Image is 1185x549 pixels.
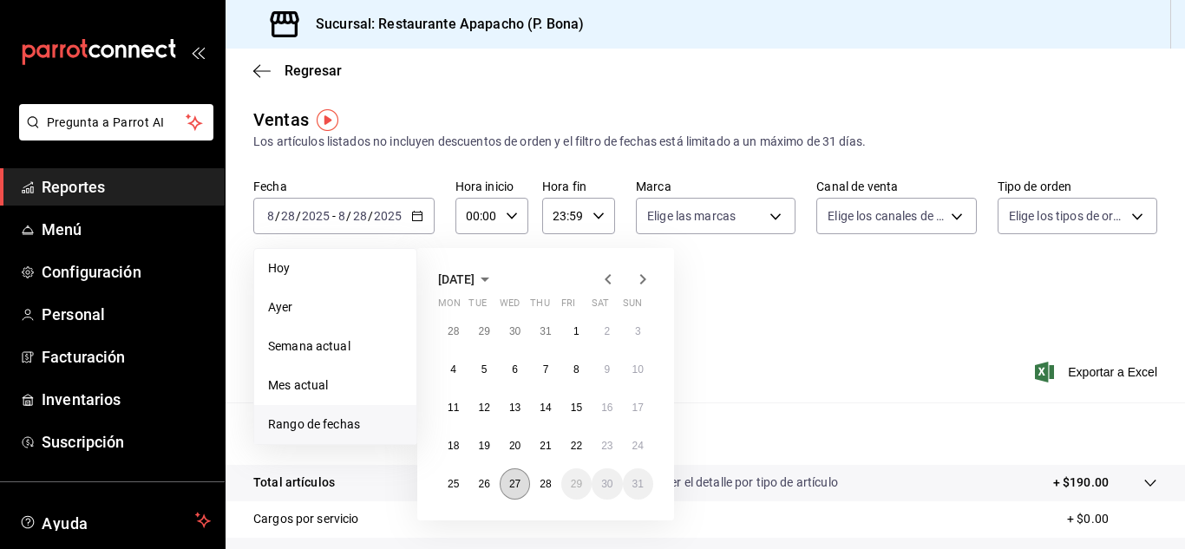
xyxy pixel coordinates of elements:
[478,402,489,414] abbr: August 12, 2025
[42,218,211,241] span: Menú
[1067,510,1157,528] p: + $0.00
[346,209,351,223] span: /
[632,440,644,452] abbr: August 24, 2025
[542,180,615,193] label: Hora fin
[266,209,275,223] input: --
[317,109,338,131] img: Tooltip marker
[540,478,551,490] abbr: August 28, 2025
[571,440,582,452] abbr: August 22, 2025
[561,297,575,316] abbr: Friday
[302,14,584,35] h3: Sucursal: Restaurante Apapacho (P. Bona)
[601,478,612,490] abbr: August 30, 2025
[592,430,622,461] button: August 23, 2025
[592,297,609,316] abbr: Saturday
[468,430,499,461] button: August 19, 2025
[253,107,309,133] div: Ventas
[301,209,331,223] input: ----
[42,175,211,199] span: Reportes
[268,376,403,395] span: Mes actual
[42,345,211,369] span: Facturación
[42,260,211,284] span: Configuración
[601,402,612,414] abbr: August 16, 2025
[561,430,592,461] button: August 22, 2025
[337,209,346,223] input: --
[12,126,213,144] a: Pregunta a Parrot AI
[253,133,1157,151] div: Los artículos listados no incluyen descuentos de orden y el filtro de fechas está limitado a un m...
[592,354,622,385] button: August 9, 2025
[636,180,795,193] label: Marca
[448,478,459,490] abbr: August 25, 2025
[268,415,403,434] span: Rango de fechas
[352,209,368,223] input: --
[635,325,641,337] abbr: August 3, 2025
[540,440,551,452] abbr: August 21, 2025
[368,209,373,223] span: /
[828,207,944,225] span: Elige los canales de venta
[632,478,644,490] abbr: August 31, 2025
[540,402,551,414] abbr: August 14, 2025
[438,297,461,316] abbr: Monday
[592,468,622,500] button: August 30, 2025
[42,430,211,454] span: Suscripción
[604,325,610,337] abbr: August 2, 2025
[509,440,520,452] abbr: August 20, 2025
[500,297,520,316] abbr: Wednesday
[455,180,528,193] label: Hora inicio
[592,392,622,423] button: August 16, 2025
[42,388,211,411] span: Inventarios
[623,468,653,500] button: August 31, 2025
[561,392,592,423] button: August 15, 2025
[530,392,560,423] button: August 14, 2025
[478,325,489,337] abbr: July 29, 2025
[253,180,435,193] label: Fecha
[438,430,468,461] button: August 18, 2025
[512,363,518,376] abbr: August 6, 2025
[438,269,495,290] button: [DATE]
[448,325,459,337] abbr: July 28, 2025
[268,259,403,278] span: Hoy
[623,297,642,316] abbr: Sunday
[42,510,188,531] span: Ayuda
[438,468,468,500] button: August 25, 2025
[253,474,335,492] p: Total artículos
[438,316,468,347] button: July 28, 2025
[632,402,644,414] abbr: August 17, 2025
[509,478,520,490] abbr: August 27, 2025
[601,440,612,452] abbr: August 23, 2025
[468,392,499,423] button: August 12, 2025
[623,354,653,385] button: August 10, 2025
[632,363,644,376] abbr: August 10, 2025
[275,209,280,223] span: /
[285,62,342,79] span: Regresar
[438,354,468,385] button: August 4, 2025
[478,478,489,490] abbr: August 26, 2025
[280,209,296,223] input: --
[468,468,499,500] button: August 26, 2025
[47,114,187,132] span: Pregunta a Parrot AI
[623,316,653,347] button: August 3, 2025
[19,104,213,141] button: Pregunta a Parrot AI
[540,325,551,337] abbr: July 31, 2025
[561,316,592,347] button: August 1, 2025
[253,510,359,528] p: Cargos por servicio
[42,303,211,326] span: Personal
[573,325,579,337] abbr: August 1, 2025
[332,209,336,223] span: -
[438,272,475,286] span: [DATE]
[509,402,520,414] abbr: August 13, 2025
[448,402,459,414] abbr: August 11, 2025
[268,298,403,317] span: Ayer
[253,62,342,79] button: Regresar
[500,468,530,500] button: August 27, 2025
[1053,474,1109,492] p: + $190.00
[191,45,205,59] button: open_drawer_menu
[438,392,468,423] button: August 11, 2025
[623,392,653,423] button: August 17, 2025
[571,478,582,490] abbr: August 29, 2025
[604,363,610,376] abbr: August 9, 2025
[571,402,582,414] abbr: August 15, 2025
[530,468,560,500] button: August 28, 2025
[268,337,403,356] span: Semana actual
[448,440,459,452] abbr: August 18, 2025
